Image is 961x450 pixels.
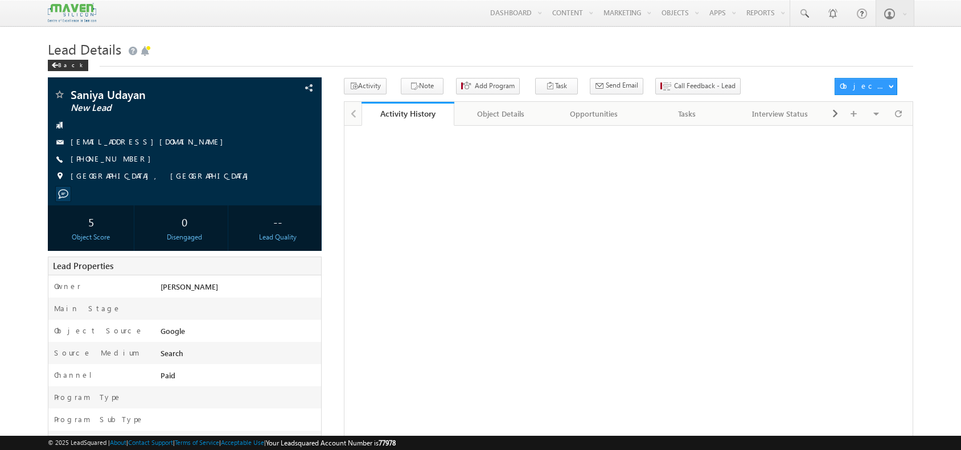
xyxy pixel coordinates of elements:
div: Disengaged [145,232,225,242]
div: Interview Status [743,107,817,121]
a: Opportunities [548,102,641,126]
div: Object Actions [840,81,888,91]
span: Your Leadsquared Account Number is [266,439,396,447]
span: Call Feedback - Lead [674,81,736,91]
a: Contact Support [128,439,173,446]
button: Call Feedback - Lead [655,78,741,94]
button: Object Actions [835,78,897,95]
a: Interview Status [734,102,827,126]
span: Add Program [475,81,515,91]
div: -- [238,211,318,232]
label: Owner [54,281,81,291]
label: Object Source [54,325,143,336]
span: Lead Details [48,40,121,58]
span: Send Email [606,80,638,90]
button: Send Email [590,78,643,94]
label: Channel [54,370,101,380]
div: Object Score [51,232,131,242]
div: Google [158,325,321,341]
div: Back [48,60,88,71]
div: Object Details [463,107,537,121]
a: Terms of Service [175,439,219,446]
button: Note [401,78,443,94]
button: Task [535,78,578,94]
span: [PERSON_NAME] [161,282,218,291]
a: [EMAIL_ADDRESS][DOMAIN_NAME] [71,137,229,146]
label: Program Type [54,392,122,402]
a: Tasks [640,102,734,126]
a: Back [48,59,94,69]
span: [GEOGRAPHIC_DATA], [GEOGRAPHIC_DATA] [71,171,254,182]
div: Paid [158,370,321,386]
label: Main Stage [54,303,121,313]
a: Acceptable Use [221,439,264,446]
span: Lead Properties [53,260,113,271]
div: Activity History [370,108,446,119]
div: Lead Quality [238,232,318,242]
a: Object Details [454,102,548,126]
a: Activity History [362,102,455,126]
div: Tasks [650,107,724,121]
button: Add Program [456,78,520,94]
div: 5 [51,211,131,232]
span: © 2025 LeadSquared | | | | | [48,437,396,448]
button: Activity [344,78,387,94]
a: About [110,439,126,446]
label: Source Medium [54,348,139,358]
label: Program SubType [54,414,144,424]
span: [PHONE_NUMBER] [71,154,157,165]
span: 77978 [379,439,396,447]
span: New Lead [71,102,241,114]
span: Saniya Udayan [71,89,241,100]
div: 0 [145,211,225,232]
div: Search [158,348,321,364]
img: Custom Logo [48,3,96,23]
div: Opportunities [557,107,631,121]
